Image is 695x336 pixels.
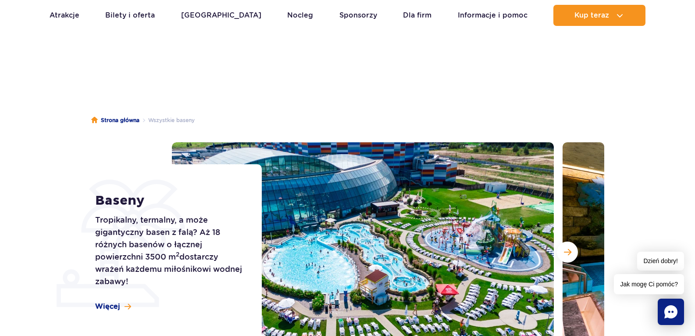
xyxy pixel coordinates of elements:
[637,252,684,271] span: Dzień dobry!
[614,274,684,294] span: Jak mogę Ci pomóc?
[95,302,120,311] span: Więcej
[403,5,431,26] a: Dla firm
[458,5,527,26] a: Informacje i pomoc
[181,5,261,26] a: [GEOGRAPHIC_DATA]
[91,116,139,125] a: Strona główna
[139,116,195,125] li: Wszystkie baseny
[553,5,645,26] button: Kup teraz
[105,5,155,26] a: Bilety i oferta
[95,214,242,288] p: Tropikalny, termalny, a może gigantyczny basen z falą? Aż 18 różnych basenów o łącznej powierzchn...
[557,242,578,263] button: Następny slajd
[658,299,684,325] div: Chat
[95,193,242,209] h1: Baseny
[95,302,131,311] a: Więcej
[176,251,179,258] sup: 2
[287,5,313,26] a: Nocleg
[574,11,609,19] span: Kup teraz
[339,5,377,26] a: Sponsorzy
[50,5,79,26] a: Atrakcje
